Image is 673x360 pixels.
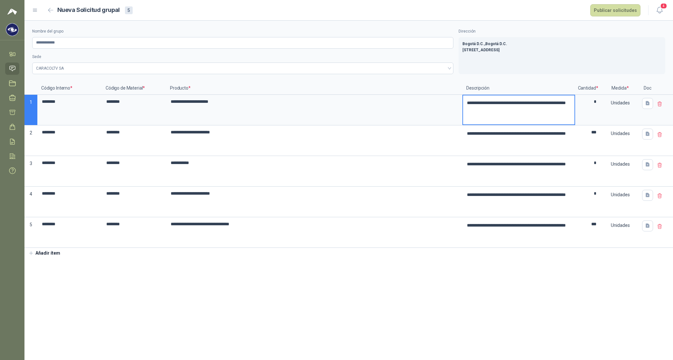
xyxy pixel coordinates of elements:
p: Bogotá D.C. , Bogotá D.C. [462,41,661,47]
p: 1 [24,95,37,125]
span: CARACOLTV SA [36,63,450,73]
p: Doc [640,82,656,95]
div: Unidades [602,95,639,110]
span: 4 [660,3,667,9]
button: 4 [654,5,665,16]
button: Publicar solicitudes [590,4,640,16]
p: Cantidad [575,82,601,95]
label: Nombre del grupo [32,28,453,34]
div: 5 [125,6,133,14]
p: [STREET_ADDRESS] [462,47,661,53]
p: Descripción [462,82,575,95]
p: Producto [166,82,462,95]
div: Unidades [602,126,639,141]
p: Medida [601,82,640,95]
p: Código Interno [37,82,102,95]
button: Añadir ítem [24,248,64,259]
p: Código de Material [102,82,166,95]
img: Logo peakr [7,8,17,15]
p: 2 [24,125,37,156]
img: Company Logo [6,24,18,36]
div: Unidades [602,187,639,202]
div: Unidades [602,157,639,171]
p: 5 [24,217,37,248]
label: Dirección [459,28,665,34]
h2: Nueva Solicitud grupal [57,5,120,15]
label: Sede [32,54,453,60]
p: 3 [24,156,37,187]
div: Unidades [602,218,639,233]
p: 4 [24,187,37,217]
